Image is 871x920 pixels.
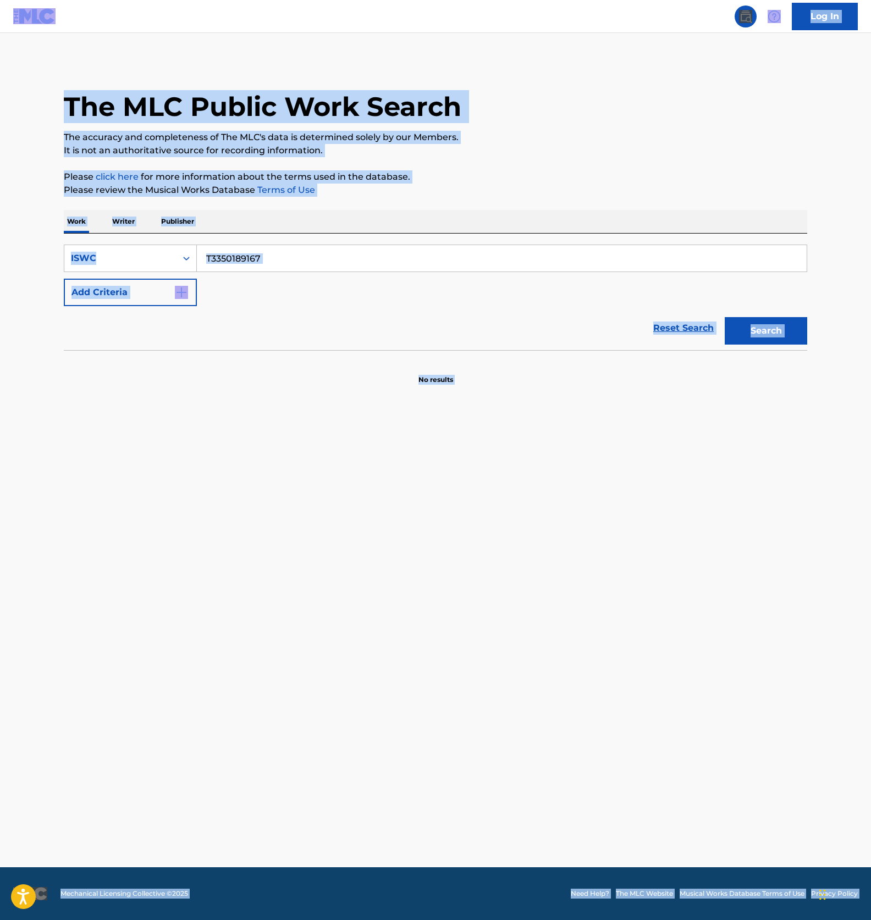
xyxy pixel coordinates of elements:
img: logo [13,887,47,900]
a: Log In [792,3,858,30]
img: 9d2ae6d4665cec9f34b9.svg [175,286,188,299]
p: Writer [109,210,138,233]
a: Public Search [735,5,757,27]
a: The MLC Website [616,889,673,899]
p: Please review the Musical Works Database [64,184,807,197]
p: No results [418,362,453,385]
a: Need Help? [571,889,609,899]
h1: The MLC Public Work Search [64,90,461,123]
form: Search Form [64,245,807,350]
a: Terms of Use [255,185,315,195]
iframe: Chat Widget [816,867,871,920]
a: click here [96,171,139,182]
a: Musical Works Database Terms of Use [680,889,804,899]
a: Reset Search [648,316,719,340]
img: MLC Logo [13,8,56,24]
a: Privacy Policy [811,889,858,899]
img: search [739,10,752,23]
div: Drag [819,878,826,911]
button: Add Criteria [64,279,197,306]
span: Mechanical Licensing Collective © 2025 [60,889,188,899]
div: ISWC [71,252,170,265]
button: Search [725,317,807,345]
img: help [768,10,781,23]
p: Publisher [158,210,197,233]
div: Help [763,5,785,27]
p: It is not an authoritative source for recording information. [64,144,807,157]
p: Work [64,210,89,233]
p: The accuracy and completeness of The MLC's data is determined solely by our Members. [64,131,807,144]
p: Please for more information about the terms used in the database. [64,170,807,184]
